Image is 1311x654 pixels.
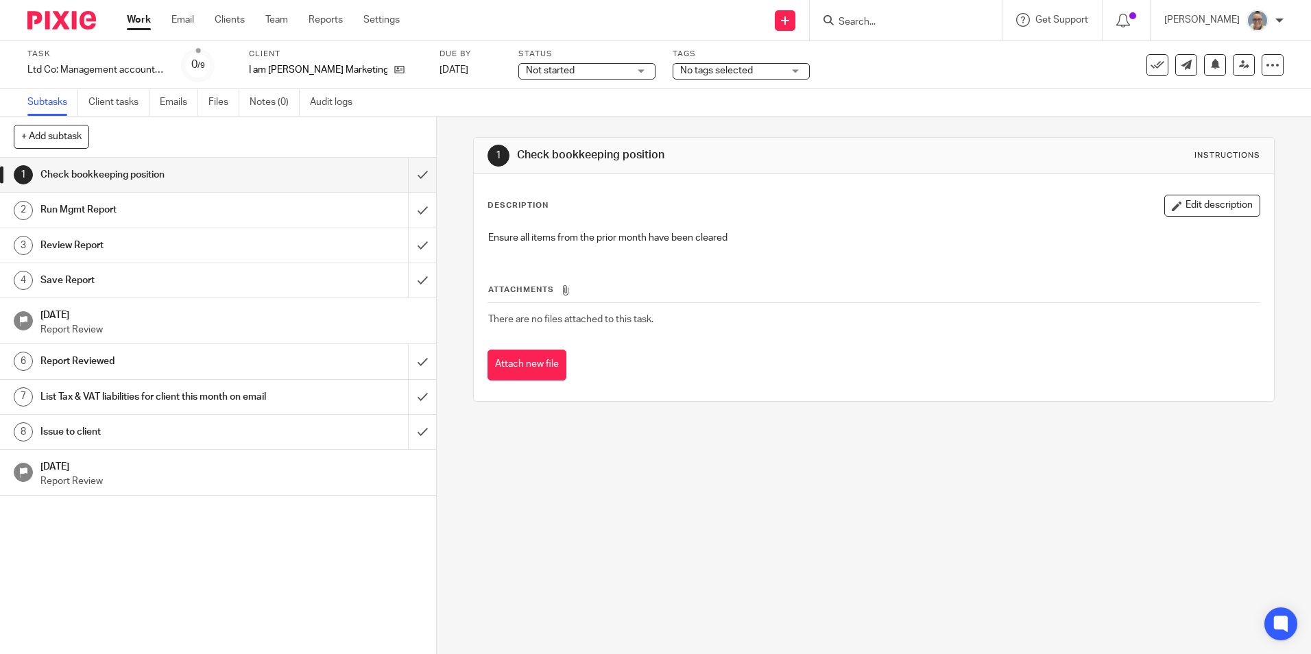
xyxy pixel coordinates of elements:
a: Files [208,89,239,116]
div: 1 [488,145,509,167]
span: Get Support [1035,15,1088,25]
h1: Report Reviewed [40,351,276,372]
p: Ensure all items from the prior month have been cleared [488,231,1259,245]
div: 4 [14,271,33,290]
div: 2 [14,201,33,220]
div: 6 [14,352,33,371]
label: Client [249,49,422,60]
p: Description [488,200,549,211]
h1: Check bookkeeping position [40,165,276,185]
img: Pixie [27,11,96,29]
a: Audit logs [310,89,363,116]
div: 7 [14,387,33,407]
input: Search [837,16,961,29]
div: Instructions [1194,150,1260,161]
div: 1 [14,165,33,184]
a: Reports [309,13,343,27]
div: 3 [14,236,33,255]
label: Due by [440,49,501,60]
label: Status [518,49,655,60]
a: Team [265,13,288,27]
span: There are no files attached to this task. [488,315,653,324]
small: /9 [197,62,205,69]
p: Report Review [40,474,423,488]
h1: [DATE] [40,457,423,474]
span: Attachments [488,286,554,293]
p: Report Review [40,323,423,337]
a: Work [127,13,151,27]
span: Not started [526,66,575,75]
span: [DATE] [440,65,468,75]
a: Notes (0) [250,89,300,116]
a: Emails [160,89,198,116]
a: Subtasks [27,89,78,116]
a: Client tasks [88,89,149,116]
h1: [DATE] [40,305,423,322]
label: Tags [673,49,810,60]
h1: Check bookkeeping position [517,148,903,162]
div: 0 [191,57,205,73]
h1: Issue to client [40,422,276,442]
button: Attach new file [488,350,566,380]
div: 8 [14,422,33,441]
p: I am [PERSON_NAME] Marketing Ltd [249,63,387,77]
div: Ltd Co: Management accounts - Incl All tax liabilities [27,63,165,77]
a: Clients [215,13,245,27]
h1: Save Report [40,270,276,291]
span: No tags selected [680,66,753,75]
img: Website%20Headshot.png [1247,10,1268,32]
button: Edit description [1164,195,1260,217]
p: [PERSON_NAME] [1164,13,1240,27]
a: Settings [363,13,400,27]
button: + Add subtask [14,125,89,148]
h1: Review Report [40,235,276,256]
label: Task [27,49,165,60]
h1: Run Mgmt Report [40,199,276,220]
h1: List Tax & VAT liabilities for client this month on email [40,387,276,407]
a: Email [171,13,194,27]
